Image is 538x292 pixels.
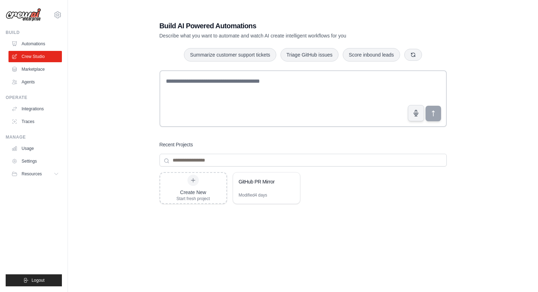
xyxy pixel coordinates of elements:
div: Create New [177,189,210,196]
h1: Build AI Powered Automations [160,21,397,31]
button: Score inbound leads [343,48,400,62]
div: Modified 4 days [239,192,267,198]
a: Agents [8,76,62,88]
span: Logout [31,278,45,283]
img: Logo [6,8,41,22]
button: Logout [6,274,62,286]
div: Start fresh project [177,196,210,202]
button: Resources [8,168,62,180]
a: Settings [8,156,62,167]
button: Get new suggestions [404,49,422,61]
a: Usage [8,143,62,154]
a: Integrations [8,103,62,115]
div: Manage [6,134,62,140]
a: Marketplace [8,64,62,75]
div: Build [6,30,62,35]
button: Summarize customer support tickets [184,48,276,62]
span: Resources [22,171,42,177]
h3: Recent Projects [160,141,193,148]
button: Click to speak your automation idea [408,105,424,121]
a: Crew Studio [8,51,62,62]
div: GitHub PR Mirror [239,178,287,185]
p: Describe what you want to automate and watch AI create intelligent workflows for you [160,32,397,39]
div: Operate [6,95,62,100]
a: Automations [8,38,62,49]
a: Traces [8,116,62,127]
button: Triage GitHub issues [280,48,339,62]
